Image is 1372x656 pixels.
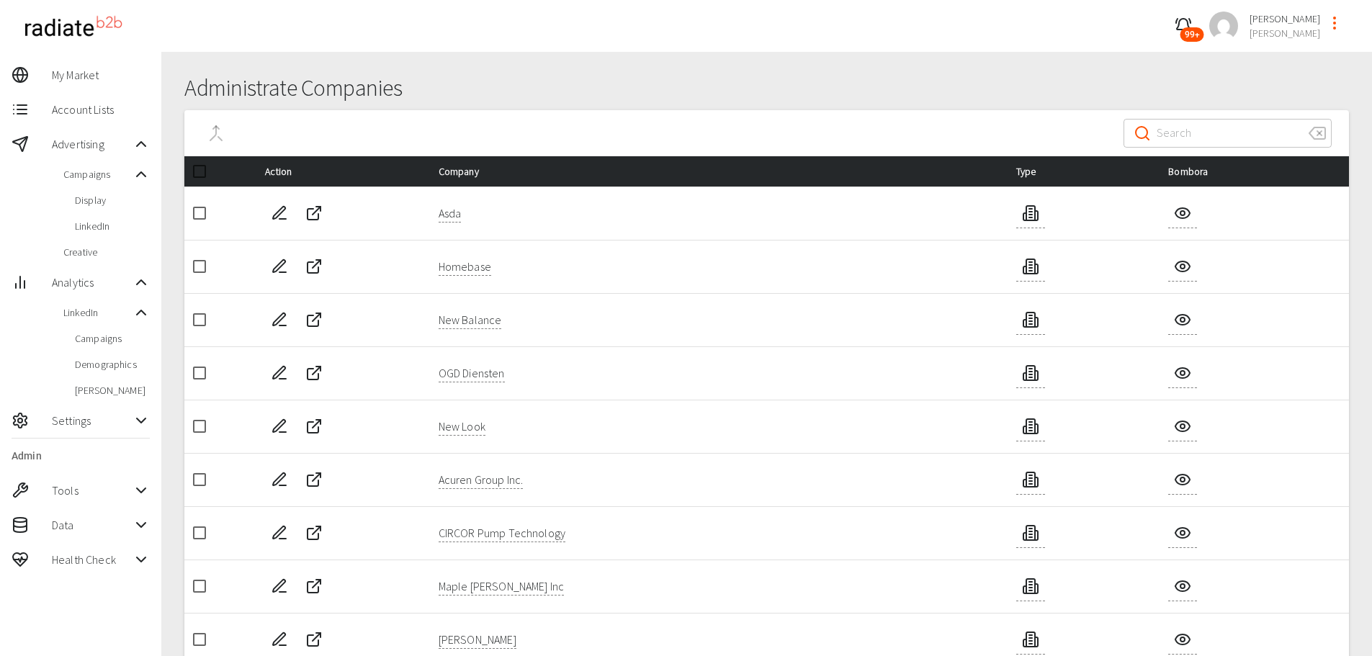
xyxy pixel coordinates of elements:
span: Tools [52,482,133,499]
button: Unclassified [1016,412,1045,441]
button: Unclassified [1016,518,1045,547]
p: Asda [439,205,462,222]
button: Web Site [300,465,328,494]
div: Bombora [1168,163,1337,180]
button: Edit Company [265,199,294,228]
span: Action [265,163,315,180]
button: Visable [1168,359,1197,387]
span: [PERSON_NAME] [1250,26,1320,40]
span: Campaigns [75,331,150,346]
button: profile-menu [1320,9,1349,37]
input: Search [1157,113,1297,153]
button: Edit Company [265,572,294,601]
button: Edit Company [265,518,294,547]
button: Visable [1168,518,1197,547]
button: Edit Company [265,252,294,281]
p: New Look [439,418,485,435]
p: [PERSON_NAME] [439,631,516,648]
span: Settings [52,412,133,429]
button: Edit Company [265,412,294,441]
button: Edit Company [265,359,294,387]
button: Web Site [300,305,328,334]
div: Type [1016,163,1146,180]
span: 99+ [1180,27,1204,42]
div: Company [439,163,993,180]
img: a2ca95db2cb9c46c1606a9dd9918c8c6 [1209,12,1238,40]
span: Demographics [75,357,150,372]
span: Merge Company [202,119,230,148]
span: Display [75,193,150,207]
button: Visable [1168,465,1197,494]
span: LinkedIn [63,305,133,320]
span: Health Check [52,551,133,568]
button: Unclassified [1016,199,1045,228]
span: Creative [63,245,150,259]
button: Edit Company [265,465,294,494]
button: Unclassified [1016,359,1045,387]
span: Type [1016,163,1059,180]
span: Advertising [52,135,133,153]
span: [PERSON_NAME] [1250,12,1320,26]
button: Unclassified [1016,465,1045,494]
button: Web Site [300,199,328,228]
button: Unclassified [1016,572,1045,601]
button: Web Site [300,252,328,281]
svg: Search [1134,125,1151,142]
p: OGD Diensten [439,364,505,382]
span: Data [52,516,133,534]
span: Bombora [1168,163,1231,180]
button: Visable [1168,305,1197,334]
span: Analytics [52,274,133,291]
button: 99+ [1169,12,1198,40]
img: radiateb2b_logo_black.png [17,10,129,42]
h1: Administrate Companies [184,75,1349,102]
button: Web Site [300,572,328,601]
button: Visable [1168,412,1197,441]
span: [PERSON_NAME] [75,383,150,397]
button: Edit Company [265,305,294,334]
p: Acuren Group Inc. [439,471,524,488]
span: My Market [52,66,150,84]
button: Visable [1168,252,1197,281]
p: New Balance [439,311,502,328]
button: Visable [1168,572,1197,601]
p: Maple [PERSON_NAME] Inc [439,578,564,595]
button: Web Site [300,359,328,387]
span: LinkedIn [75,219,150,233]
span: Campaigns [63,167,133,181]
span: Account Lists [52,101,150,118]
button: Web Site [300,518,328,547]
button: Visable [1168,199,1197,228]
button: Unclassified [1016,252,1045,281]
button: Visable [1168,625,1197,654]
button: Unclassified [1016,305,1045,334]
button: Edit Company [265,625,294,654]
p: CIRCOR Pump Technology [439,524,565,542]
span: Company [439,163,502,180]
button: Unclassified [1016,625,1045,654]
button: Web Site [300,625,328,654]
div: Action [265,163,416,180]
p: Homebase [439,258,491,275]
button: Web Site [300,412,328,441]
